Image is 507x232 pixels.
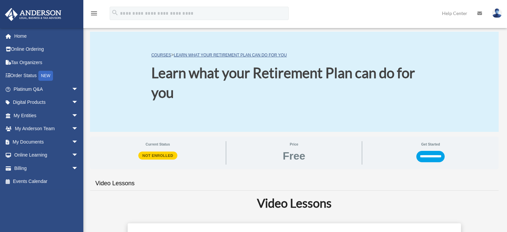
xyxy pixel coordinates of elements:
a: Learn what your Retirement Plan can do for you [174,53,287,57]
span: arrow_drop_down [72,96,85,109]
span: arrow_drop_down [72,82,85,96]
span: arrow_drop_down [72,109,85,123]
a: Order StatusNEW [5,69,88,83]
a: COURSES [151,53,171,57]
a: Home [5,29,88,43]
a: Events Calendar [5,175,88,188]
a: Video Lessons [90,174,140,193]
span: arrow_drop_down [72,135,85,149]
span: Get Started [367,141,494,147]
a: menu [90,12,98,17]
span: arrow_drop_down [72,122,85,136]
i: search [111,9,119,16]
img: User Pic [492,8,502,18]
a: Online Ordering [5,43,88,56]
i: menu [90,9,98,17]
a: Online Learningarrow_drop_down [5,149,88,162]
span: Free [283,151,305,161]
span: Price [231,141,357,147]
h1: Learn what your Retirement Plan can do for you [151,63,437,102]
span: Current Status [95,141,221,147]
a: Billingarrow_drop_down [5,162,88,175]
a: My Anderson Teamarrow_drop_down [5,122,88,136]
a: Digital Productsarrow_drop_down [5,96,88,109]
a: My Entitiesarrow_drop_down [5,109,88,122]
a: Platinum Q&Aarrow_drop_down [5,82,88,96]
div: NEW [38,71,53,81]
p: > [151,51,437,59]
span: arrow_drop_down [72,149,85,162]
span: Not Enrolled [138,152,177,160]
a: Tax Organizers [5,56,88,69]
span: arrow_drop_down [72,162,85,175]
h2: Video Lessons [94,195,495,211]
img: Anderson Advisors Platinum Portal [3,8,63,21]
a: My Documentsarrow_drop_down [5,135,88,149]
